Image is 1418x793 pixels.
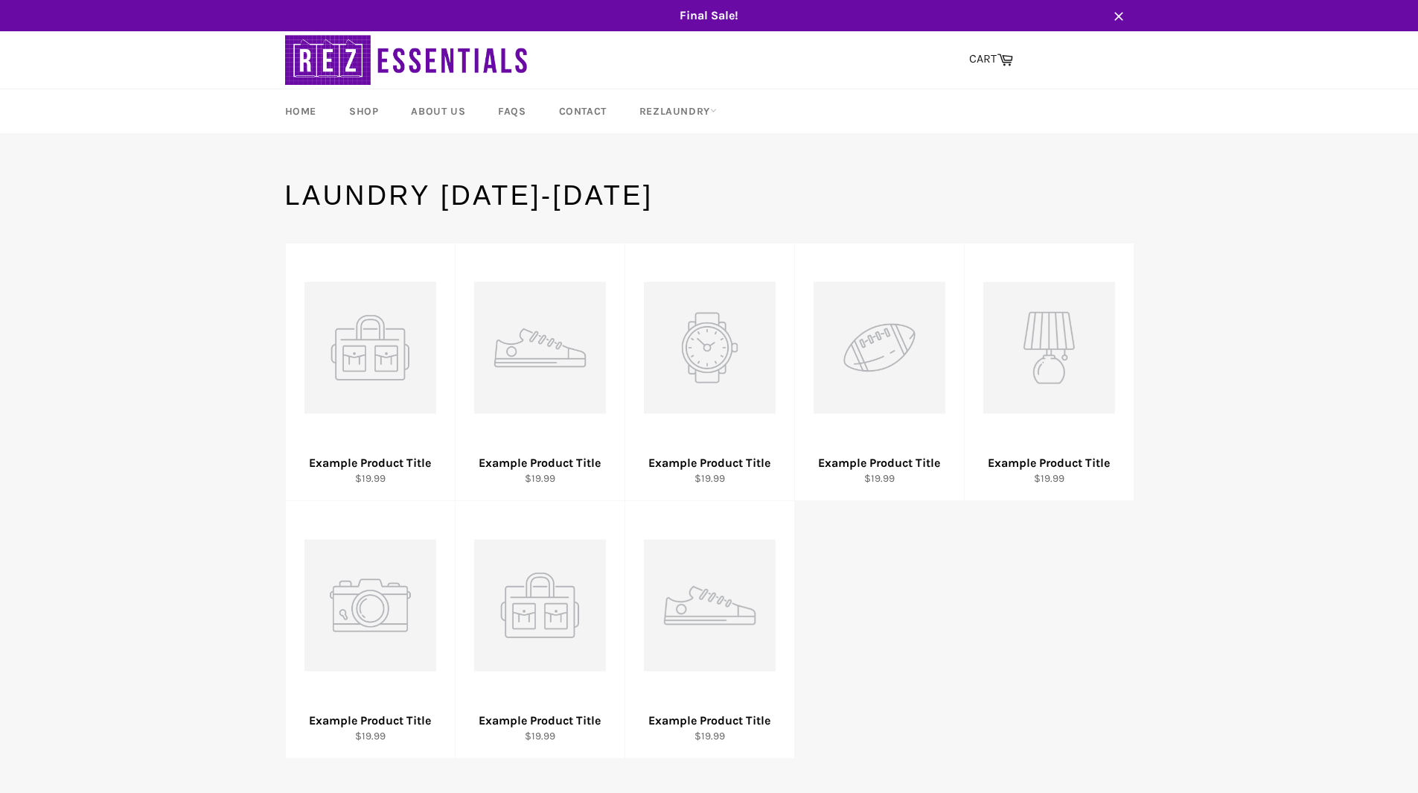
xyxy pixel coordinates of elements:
[464,729,615,743] div: $19.99
[962,44,1021,75] a: CART
[974,455,1124,471] div: Example Product Title
[334,89,393,133] a: Shop
[455,243,625,501] a: Example Product Title $19.99
[625,501,794,759] a: Example Product Title $19.99
[464,713,615,729] div: Example Product Title
[544,89,622,133] a: Contact
[455,501,625,759] a: Example Product Title $19.99
[270,7,1149,24] span: Final Sale!
[634,713,785,729] div: Example Product Title
[396,89,480,133] a: About Us
[625,243,794,501] a: Example Product Title $19.99
[285,31,531,89] img: RezEssentials
[634,729,785,743] div: $19.99
[295,713,445,729] div: Example Product Title
[464,471,615,485] div: $19.99
[625,89,732,133] a: RezLaundry
[285,243,455,501] a: Example Product Title $19.99
[964,243,1134,501] a: Example Product Title $19.99
[464,455,615,471] div: Example Product Title
[295,471,445,485] div: $19.99
[974,471,1124,485] div: $19.99
[270,89,331,133] a: Home
[285,177,709,214] h1: Laundry [DATE]-[DATE]
[285,501,455,759] a: Example Product Title $19.99
[295,729,445,743] div: $19.99
[794,243,964,501] a: Example Product Title $19.99
[483,89,540,133] a: FAQs
[295,455,445,471] div: Example Product Title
